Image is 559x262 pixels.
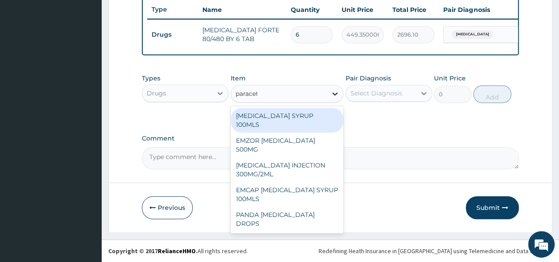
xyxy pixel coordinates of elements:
label: Unit Price [434,74,466,83]
div: EMZOR [MEDICAL_DATA] 500MG [231,133,344,157]
div: Drugs [147,89,166,98]
strong: Copyright © 2017 . [108,247,198,255]
th: Unit Price [337,1,388,19]
td: Drugs [147,27,198,43]
div: [MEDICAL_DATA] INJECTION 300MG/2ML [231,157,344,182]
label: Types [142,75,160,82]
div: Minimize live chat window [145,4,166,26]
label: Comment [142,135,519,142]
div: Chat with us now [46,49,148,61]
img: d_794563401_company_1708531726252_794563401 [16,44,36,66]
th: Total Price [388,1,439,19]
a: RelianceHMO [158,247,196,255]
label: Item [231,74,246,83]
th: Type [147,1,198,18]
th: Quantity [286,1,337,19]
button: Previous [142,196,193,219]
div: [MEDICAL_DATA] SYRUP 100MLS [231,108,344,133]
th: Name [198,1,286,19]
div: Select Diagnosis [350,89,402,98]
button: Add [473,85,511,103]
span: We're online! [51,76,122,165]
span: [MEDICAL_DATA] [452,30,493,39]
td: [MEDICAL_DATA] FORTE 80/480 BY 6 TAB [198,21,286,48]
button: Submit [466,196,519,219]
textarea: Type your message and hit 'Enter' [4,171,168,202]
footer: All rights reserved. [102,239,559,262]
div: EMCAP [MEDICAL_DATA] SYRUP 100MLS [231,182,344,207]
div: Redefining Heath Insurance in [GEOGRAPHIC_DATA] using Telemedicine and Data Science! [319,247,552,255]
div: PANDA [MEDICAL_DATA] DROPS [231,207,344,232]
th: Pair Diagnosis [439,1,536,19]
label: Pair Diagnosis [346,74,391,83]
